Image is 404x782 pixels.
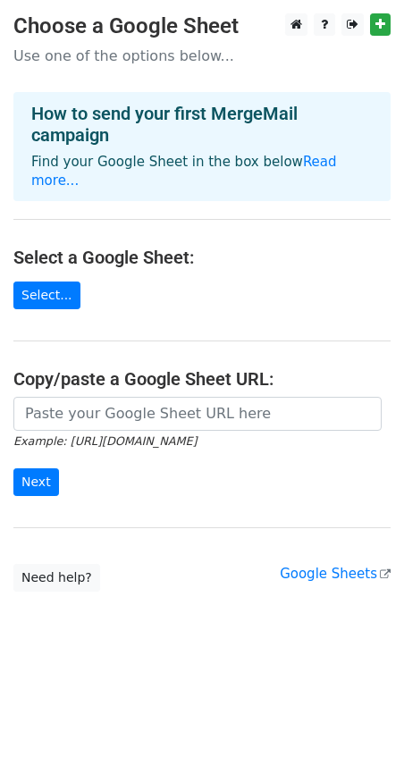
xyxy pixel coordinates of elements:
h4: How to send your first MergeMail campaign [31,103,373,146]
h4: Copy/paste a Google Sheet URL: [13,368,391,390]
p: Find your Google Sheet in the box below [31,153,373,190]
a: Select... [13,282,80,309]
a: Read more... [31,154,337,189]
a: Google Sheets [280,566,391,582]
input: Next [13,468,59,496]
iframe: Chat Widget [315,696,404,782]
h3: Choose a Google Sheet [13,13,391,39]
h4: Select a Google Sheet: [13,247,391,268]
a: Need help? [13,564,100,592]
input: Paste your Google Sheet URL here [13,397,382,431]
p: Use one of the options below... [13,46,391,65]
small: Example: [URL][DOMAIN_NAME] [13,434,197,448]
